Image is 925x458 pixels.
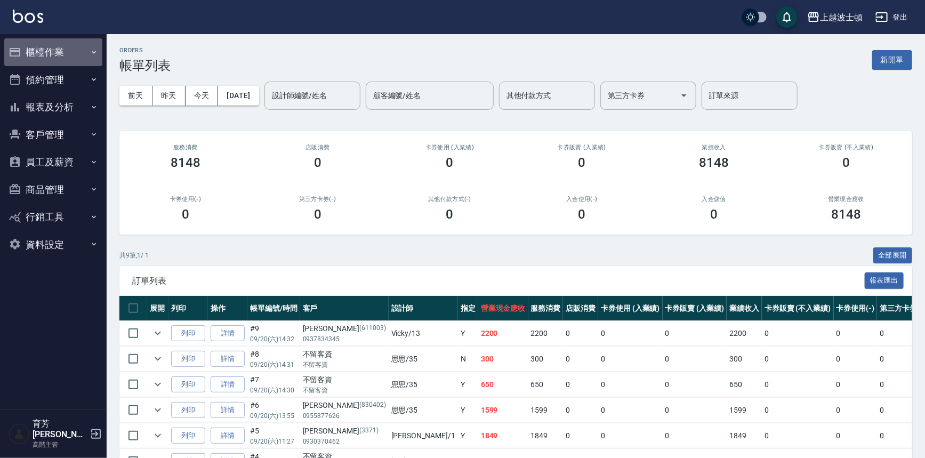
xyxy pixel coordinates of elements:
[247,423,300,448] td: #5
[563,321,598,346] td: 0
[578,207,585,222] h3: 0
[211,351,245,367] a: 詳情
[150,428,166,444] button: expand row
[478,372,528,397] td: 650
[168,296,208,321] th: 列印
[528,321,564,346] td: 2200
[727,321,762,346] td: 2200
[446,155,454,170] h3: 0
[250,334,297,344] p: 09/20 (六) 14:32
[793,144,899,151] h2: 卡券販賣 (不入業績)
[152,86,186,106] button: 昨天
[563,347,598,372] td: 0
[13,10,43,23] img: Logo
[776,6,798,28] button: save
[300,296,389,321] th: 客戶
[119,58,171,73] h3: 帳單列表
[4,231,102,259] button: 資料設定
[119,251,149,260] p: 共 9 筆, 1 / 1
[250,411,297,421] p: 09/20 (六) 13:55
[397,144,503,151] h2: 卡券使用 (入業績)
[528,144,635,151] h2: 卡券販賣 (入業績)
[186,86,219,106] button: 今天
[4,148,102,176] button: 員工及薪資
[528,196,635,203] h2: 入金使用(-)
[478,423,528,448] td: 1849
[171,351,205,367] button: 列印
[727,347,762,372] td: 300
[865,275,904,285] a: 報表匯出
[171,325,205,342] button: 列印
[314,207,321,222] h3: 0
[264,196,371,203] h2: 第三方卡券(-)
[132,196,239,203] h2: 卡券使用(-)
[150,351,166,367] button: expand row
[834,398,878,423] td: 0
[303,360,386,369] p: 不留客資
[528,398,564,423] td: 1599
[598,398,663,423] td: 0
[458,296,478,321] th: 指定
[663,296,727,321] th: 卡券販賣 (入業績)
[119,86,152,106] button: 前天
[9,423,30,445] img: Person
[727,423,762,448] td: 1849
[250,385,297,395] p: 09/20 (六) 14:30
[458,372,478,397] td: Y
[4,66,102,94] button: 預約管理
[528,296,564,321] th: 服務消費
[834,321,878,346] td: 0
[478,347,528,372] td: 300
[727,398,762,423] td: 1599
[247,347,300,372] td: #8
[119,47,171,54] h2: ORDERS
[598,296,663,321] th: 卡券使用 (入業績)
[303,411,386,421] p: 0955877626
[478,398,528,423] td: 1599
[663,372,727,397] td: 0
[834,296,878,321] th: 卡券使用(-)
[303,425,386,437] div: [PERSON_NAME]
[303,385,386,395] p: 不留客資
[458,423,478,448] td: Y
[458,398,478,423] td: Y
[661,196,767,203] h2: 入金儲值
[762,423,833,448] td: 0
[247,398,300,423] td: #6
[211,402,245,419] a: 詳情
[458,321,478,346] td: Y
[247,296,300,321] th: 帳單編號/時間
[663,347,727,372] td: 0
[528,423,564,448] td: 1849
[710,207,718,222] h3: 0
[762,296,833,321] th: 卡券販賣 (不入業績)
[171,155,200,170] h3: 8148
[4,203,102,231] button: 行銷工具
[211,325,245,342] a: 詳情
[872,50,912,70] button: 新開單
[389,296,458,321] th: 設計師
[4,93,102,121] button: 報表及分析
[727,372,762,397] td: 650
[389,321,458,346] td: Vicky /13
[661,144,767,151] h2: 業績收入
[247,372,300,397] td: #7
[397,196,503,203] h2: 其他付款方式(-)
[303,374,386,385] div: 不留客資
[873,247,913,264] button: 全部展開
[446,207,454,222] h3: 0
[4,121,102,149] button: 客戶管理
[663,398,727,423] td: 0
[820,11,863,24] div: 上越波士頓
[762,321,833,346] td: 0
[834,347,878,372] td: 0
[578,155,585,170] h3: 0
[598,321,663,346] td: 0
[834,372,878,397] td: 0
[563,372,598,397] td: 0
[314,155,321,170] h3: 0
[150,325,166,341] button: expand row
[872,54,912,65] a: 新開單
[303,437,386,446] p: 0930370462
[33,419,87,440] h5: 育芳[PERSON_NAME]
